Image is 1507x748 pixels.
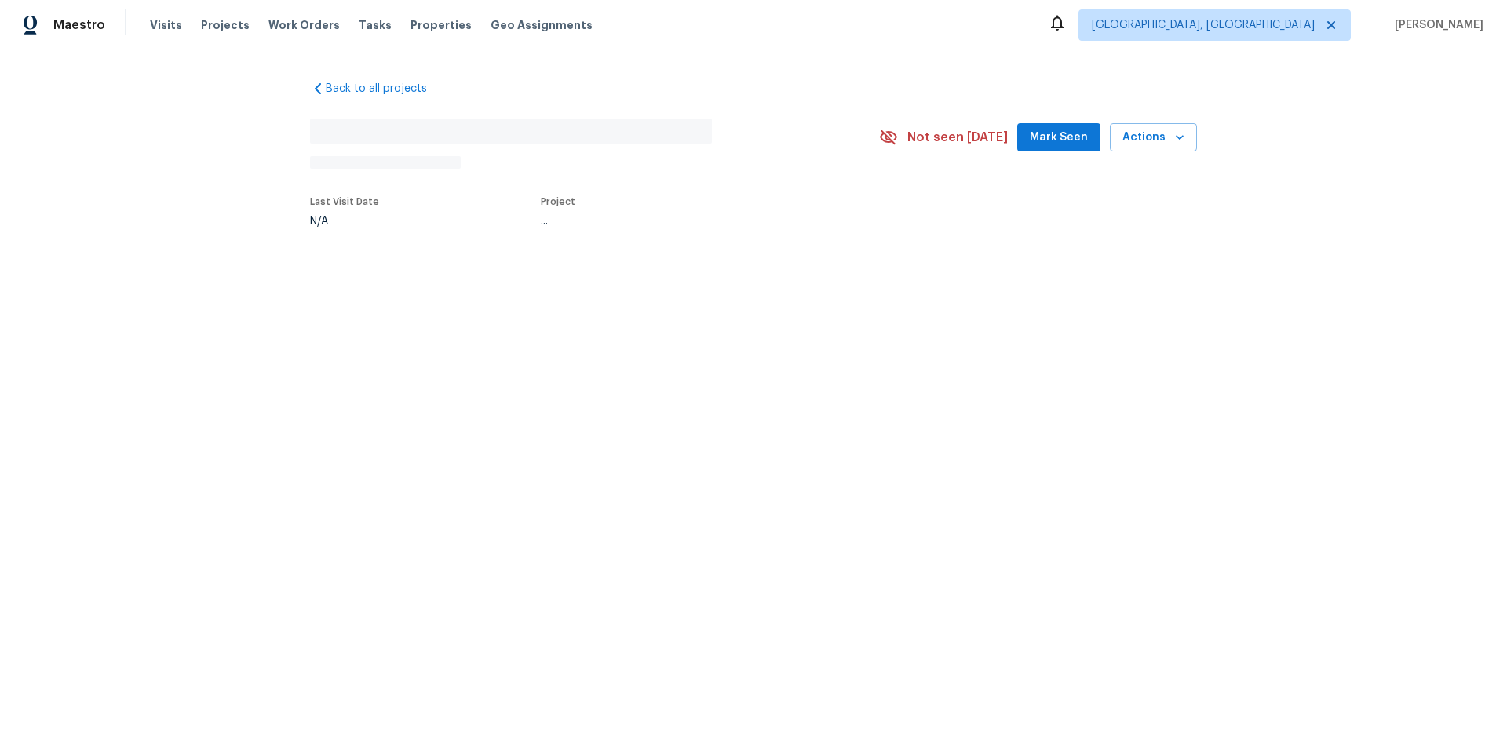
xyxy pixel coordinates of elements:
[541,216,842,227] div: ...
[1122,128,1184,148] span: Actions
[1388,17,1483,33] span: [PERSON_NAME]
[310,81,461,97] a: Back to all projects
[310,197,379,206] span: Last Visit Date
[1092,17,1315,33] span: [GEOGRAPHIC_DATA], [GEOGRAPHIC_DATA]
[310,216,379,227] div: N/A
[359,20,392,31] span: Tasks
[907,130,1008,145] span: Not seen [DATE]
[201,17,250,33] span: Projects
[1110,123,1197,152] button: Actions
[1030,128,1088,148] span: Mark Seen
[150,17,182,33] span: Visits
[491,17,593,33] span: Geo Assignments
[541,197,575,206] span: Project
[53,17,105,33] span: Maestro
[268,17,340,33] span: Work Orders
[411,17,472,33] span: Properties
[1017,123,1100,152] button: Mark Seen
